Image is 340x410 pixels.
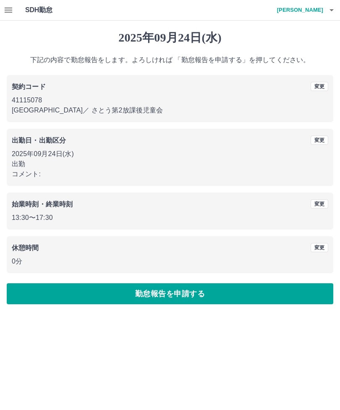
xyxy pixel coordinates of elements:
[12,213,328,223] p: 13:30 〜 17:30
[12,256,328,266] p: 0分
[7,31,333,45] h1: 2025年09月24日(水)
[12,159,328,169] p: 出勤
[311,136,328,145] button: 変更
[12,244,39,251] b: 休憩時間
[311,243,328,252] button: 変更
[7,283,333,304] button: 勤怠報告を申請する
[7,55,333,65] p: 下記の内容で勤怠報告をします。よろしければ 「勤怠報告を申請する」を押してください。
[12,149,328,159] p: 2025年09月24日(水)
[12,105,328,115] p: [GEOGRAPHIC_DATA] ／ さとう第2放課後児童会
[12,95,328,105] p: 41115078
[12,83,46,90] b: 契約コード
[12,169,328,179] p: コメント:
[12,201,73,208] b: 始業時刻・終業時刻
[311,199,328,209] button: 変更
[311,82,328,91] button: 変更
[12,137,66,144] b: 出勤日・出勤区分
